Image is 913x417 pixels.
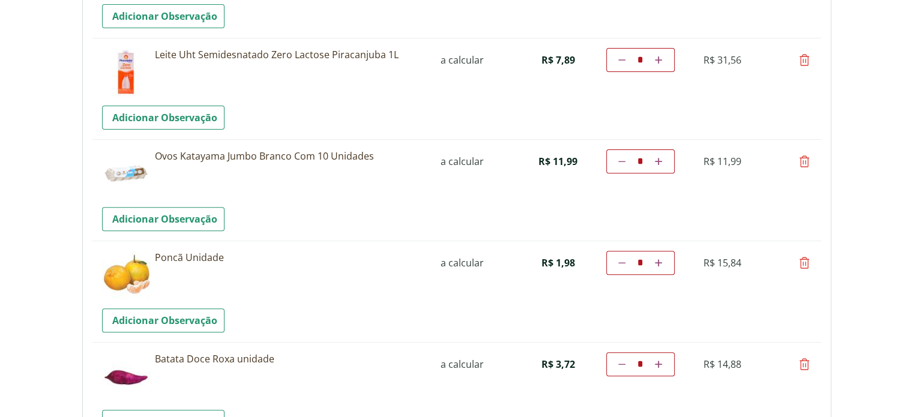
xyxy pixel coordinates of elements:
[441,358,484,371] span: a calcular
[102,308,224,332] a: Adicionar Observação
[541,256,575,269] span: R$ 1,98
[441,155,484,168] span: a calcular
[102,106,224,130] a: Adicionar Observação
[102,207,224,231] a: Adicionar Observação
[704,358,741,371] span: R$ 14,88
[704,155,741,168] span: R$ 11,99
[541,53,575,67] span: R$ 7,89
[155,48,419,61] a: Leite Uht Semidesnatado Zero Lactose Piracanjuba 1L
[102,251,150,299] img: Poncã Unidade
[541,358,575,371] span: R$ 3,72
[102,48,150,96] img: Leite Uht Semidesnatado Zero Lactose Piracanjuba 1L
[102,149,150,197] img: Ovos Katayama Jumbo Branco Com 10 Unidades
[441,53,484,67] span: a calcular
[102,4,224,28] a: Adicionar Observação
[441,256,484,269] span: a calcular
[704,256,741,269] span: R$ 15,84
[155,149,419,163] a: Ovos Katayama Jumbo Branco Com 10 Unidades
[155,352,419,365] a: Batata Doce Roxa unidade
[538,155,577,168] span: R$ 11,99
[704,53,741,67] span: R$ 31,56
[102,352,150,400] img: Batata Doce Roxa unidade
[155,251,419,264] a: Poncã Unidade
